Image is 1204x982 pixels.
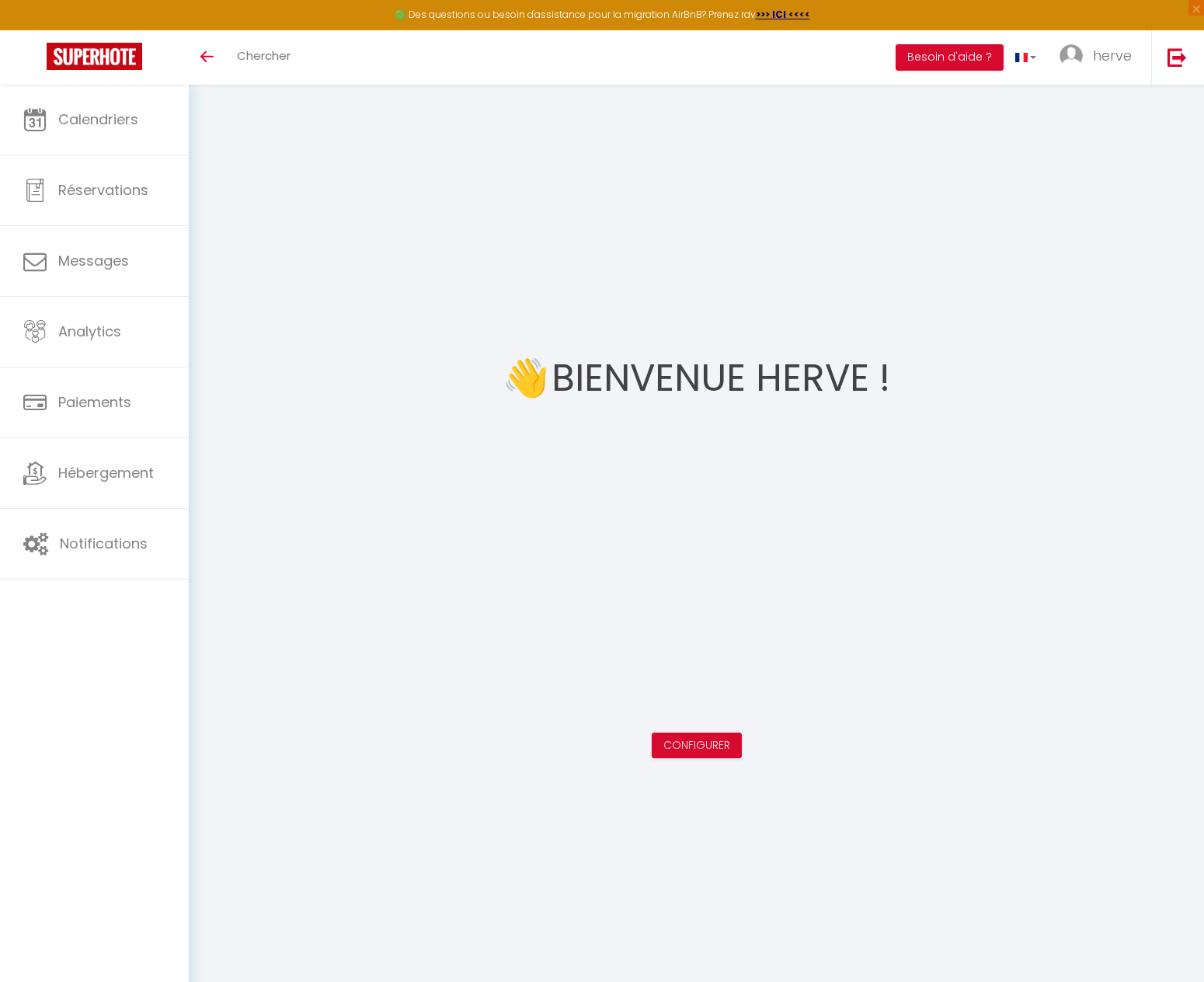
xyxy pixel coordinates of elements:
span: 👋 [503,349,549,407]
h1: Bienvenue herve ! [552,332,890,425]
button: Configurer [652,733,742,759]
span: Paiements [58,392,131,412]
button: Besoin d'aide ? [896,44,1004,71]
a: Configurer [663,737,730,753]
span: herve [1093,46,1132,65]
span: Analytics [58,322,121,341]
span: Réservations [58,180,148,200]
span: Calendriers [58,110,138,129]
img: Super Booking [47,43,142,70]
iframe: welcome-outil.mov [448,425,945,705]
span: Chercher [237,47,291,64]
span: Hébergement [58,463,154,482]
a: >>> ICI <<<< [756,8,810,21]
span: Notifications [60,534,148,553]
span: Messages [58,251,129,270]
a: ... herve [1048,30,1151,85]
a: Chercher [225,30,302,85]
img: logout [1167,47,1187,67]
img: ... [1060,44,1083,68]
